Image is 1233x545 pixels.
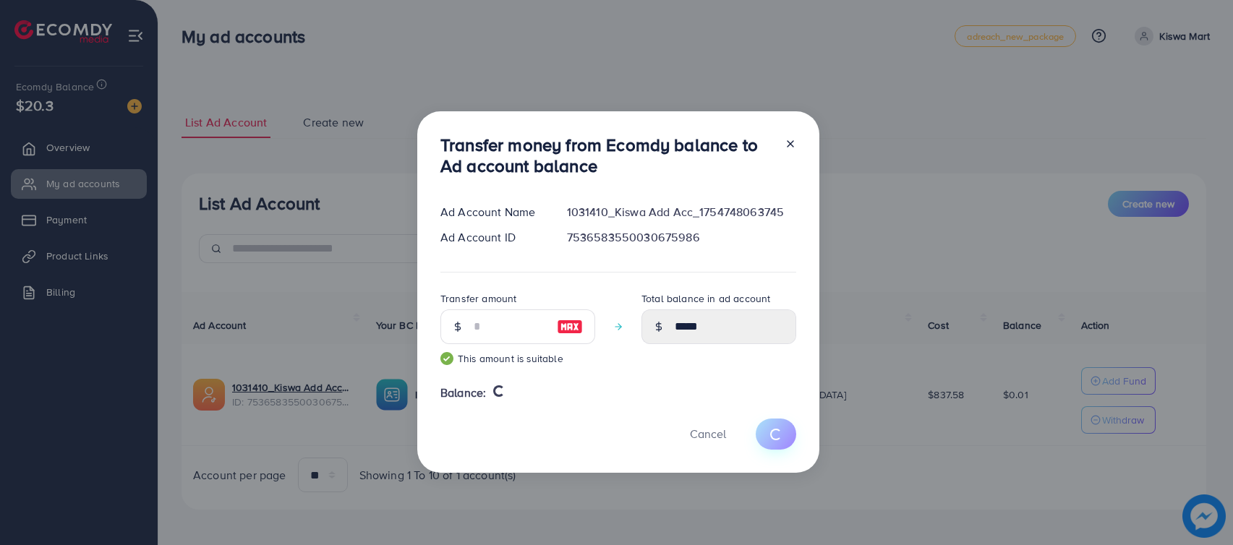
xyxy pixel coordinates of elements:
span: Balance: [440,385,486,401]
label: Transfer amount [440,291,516,306]
img: image [557,318,583,335]
label: Total balance in ad account [641,291,770,306]
div: Ad Account Name [429,204,555,220]
img: guide [440,352,453,365]
button: Cancel [672,419,744,450]
small: This amount is suitable [440,351,595,366]
div: 1031410_Kiswa Add Acc_1754748063745 [555,204,808,220]
div: Ad Account ID [429,229,555,246]
h3: Transfer money from Ecomdy balance to Ad account balance [440,134,773,176]
span: Cancel [690,426,726,442]
div: 7536583550030675986 [555,229,808,246]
